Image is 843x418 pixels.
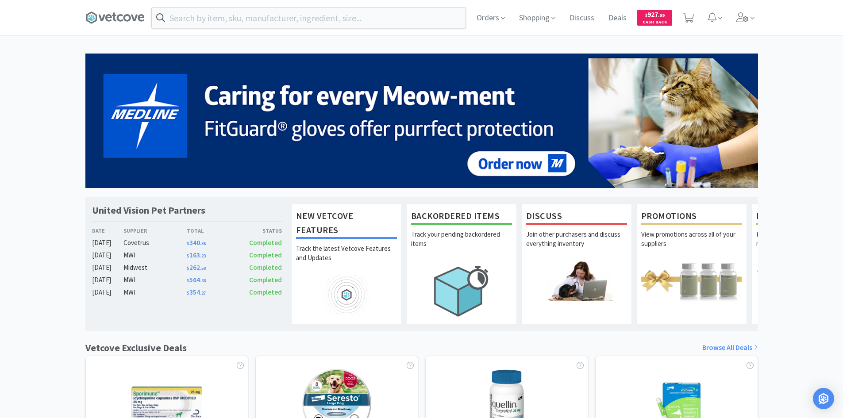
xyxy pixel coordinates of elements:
[92,226,124,235] div: Date
[92,262,282,273] a: [DATE]Midwest$262.58Completed
[249,288,282,296] span: Completed
[637,6,672,30] a: $927.99Cash Back
[249,276,282,284] span: Completed
[645,12,647,18] span: $
[187,238,206,247] span: 340
[200,290,206,296] span: . 27
[296,209,397,239] h1: New Vetcove Features
[187,226,235,235] div: Total
[92,262,124,273] div: [DATE]
[411,230,512,261] p: Track your pending backordered items
[411,261,512,321] img: hero_backorders.png
[92,238,124,248] div: [DATE]
[411,209,512,225] h1: Backordered Items
[92,204,205,217] h1: United Vision Pet Partners
[200,241,206,246] span: . 36
[187,276,206,284] span: 564
[200,253,206,259] span: . 23
[406,204,517,324] a: Backordered ItemsTrack your pending backordered items
[187,290,189,296] span: $
[92,250,124,261] div: [DATE]
[187,251,206,259] span: 163
[249,263,282,272] span: Completed
[641,261,742,301] img: hero_promotions.png
[85,54,758,188] img: 5b85490d2c9a43ef9873369d65f5cc4c_481.png
[187,253,189,259] span: $
[605,14,630,22] a: Deals
[235,226,282,235] div: Status
[643,20,667,26] span: Cash Back
[291,204,402,324] a: New Vetcove FeaturesTrack the latest Vetcove Features and Updates
[123,250,187,261] div: MWI
[123,262,187,273] div: Midwest
[187,288,206,296] span: 354
[249,251,282,259] span: Completed
[92,275,124,285] div: [DATE]
[187,265,189,271] span: $
[200,278,206,284] span: . 68
[641,230,742,261] p: View promotions across all of your suppliers
[123,275,187,285] div: MWI
[92,250,282,261] a: [DATE]MWI$163.23Completed
[123,238,187,248] div: Covetrus
[92,238,282,248] a: [DATE]Covetrus$340.36Completed
[566,14,598,22] a: Discuss
[296,244,397,275] p: Track the latest Vetcove Features and Updates
[526,230,627,261] p: Join other purchasers and discuss everything inventory
[92,287,282,298] a: [DATE]MWI$354.27Completed
[296,275,397,315] img: hero_feature_roadmap.png
[636,204,747,324] a: PromotionsView promotions across all of your suppliers
[641,209,742,225] h1: Promotions
[702,342,758,353] a: Browse All Deals
[526,209,627,225] h1: Discuss
[200,265,206,271] span: . 58
[645,10,665,19] span: 927
[123,287,187,298] div: MWI
[85,340,187,356] h1: Vetcove Exclusive Deals
[92,275,282,285] a: [DATE]MWI$564.68Completed
[187,263,206,272] span: 262
[249,238,282,247] span: Completed
[152,8,466,28] input: Search by item, sku, manufacturer, ingredient, size...
[123,226,187,235] div: Supplier
[187,278,189,284] span: $
[187,241,189,246] span: $
[521,204,632,324] a: DiscussJoin other purchasers and discuss everything inventory
[658,12,665,18] span: . 99
[92,287,124,298] div: [DATE]
[813,388,834,409] div: Open Intercom Messenger
[526,261,627,301] img: hero_discuss.png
